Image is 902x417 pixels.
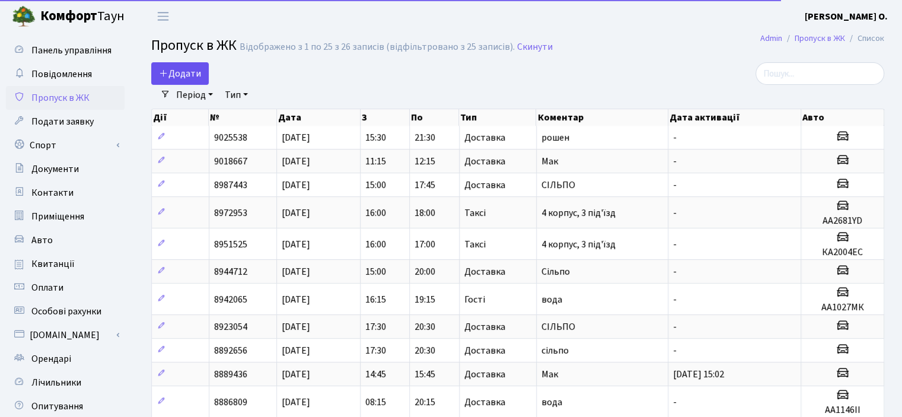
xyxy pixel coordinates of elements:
[12,5,36,28] img: logo.png
[415,293,435,306] span: 19:15
[464,346,505,355] span: Доставка
[673,238,677,251] span: -
[415,238,435,251] span: 17:00
[415,368,435,381] span: 15:45
[541,265,570,278] span: Сільпо
[365,238,386,251] span: 16:00
[365,293,386,306] span: 16:15
[31,115,94,128] span: Подати заявку
[240,42,515,53] div: Відображено з 1 по 25 з 26 записів (відфільтровано з 25 записів).
[6,276,125,300] a: Оплати
[40,7,97,26] b: Комфорт
[282,368,310,381] span: [DATE]
[6,347,125,371] a: Орендарі
[282,179,310,192] span: [DATE]
[415,179,435,192] span: 17:45
[31,163,79,176] span: Документи
[541,155,558,168] span: Мак
[31,376,81,389] span: Лічильники
[6,228,125,252] a: Авто
[214,368,247,381] span: 8889436
[365,344,386,357] span: 17:30
[541,344,569,357] span: сільпо
[31,210,84,223] span: Приміщення
[415,206,435,219] span: 18:00
[541,368,558,381] span: Мак
[541,179,575,192] span: СІЛЬПО
[464,180,505,190] span: Доставка
[464,133,505,142] span: Доставка
[673,265,677,278] span: -
[31,186,74,199] span: Контакти
[214,155,247,168] span: 9018667
[6,300,125,323] a: Особові рахунки
[673,320,677,333] span: -
[464,240,486,249] span: Таксі
[151,62,209,85] a: Додати
[806,405,879,416] h5: АА1146ІІ
[795,32,845,44] a: Пропуск в ЖК
[464,267,505,276] span: Доставка
[415,155,435,168] span: 12:15
[464,322,505,332] span: Доставка
[31,257,75,270] span: Квитанції
[464,157,505,166] span: Доставка
[801,109,884,126] th: Авто
[6,39,125,62] a: Панель управління
[282,396,310,409] span: [DATE]
[673,206,677,219] span: -
[805,9,888,24] a: [PERSON_NAME] О.
[536,109,668,126] th: Коментар
[6,157,125,181] a: Документи
[214,396,247,409] span: 8886809
[152,109,209,126] th: Дії
[541,396,562,409] span: вода
[415,131,435,144] span: 21:30
[361,109,410,126] th: З
[805,10,888,23] b: [PERSON_NAME] О.
[31,352,71,365] span: Орендарі
[282,293,310,306] span: [DATE]
[845,32,884,45] li: Список
[220,85,253,105] a: Тип
[6,371,125,394] a: Лічильники
[541,293,562,306] span: вода
[756,62,884,85] input: Пошук...
[171,85,218,105] a: Період
[464,370,505,379] span: Доставка
[151,35,237,56] span: Пропуск в ЖК
[517,42,553,53] a: Скинути
[673,344,677,357] span: -
[31,281,63,294] span: Оплати
[282,344,310,357] span: [DATE]
[6,181,125,205] a: Контакти
[282,238,310,251] span: [DATE]
[365,396,386,409] span: 08:15
[415,265,435,278] span: 20:00
[541,131,569,144] span: рошен
[6,205,125,228] a: Приміщення
[365,131,386,144] span: 15:30
[282,206,310,219] span: [DATE]
[806,247,879,258] h5: КА2004ЕС
[214,131,247,144] span: 9025538
[214,238,247,251] span: 8951525
[6,252,125,276] a: Квитанції
[6,133,125,157] a: Спорт
[6,86,125,110] a: Пропуск в ЖК
[806,302,879,313] h5: АА1027МК
[209,109,277,126] th: №
[148,7,178,26] button: Переключити навігацію
[459,109,536,126] th: Тип
[31,234,53,247] span: Авто
[673,368,724,381] span: [DATE] 15:02
[214,344,247,357] span: 8892656
[214,320,247,333] span: 8923054
[282,155,310,168] span: [DATE]
[668,109,801,126] th: Дата активації
[365,179,386,192] span: 15:00
[673,179,677,192] span: -
[31,44,111,57] span: Панель управління
[214,293,247,306] span: 8942065
[760,32,782,44] a: Admin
